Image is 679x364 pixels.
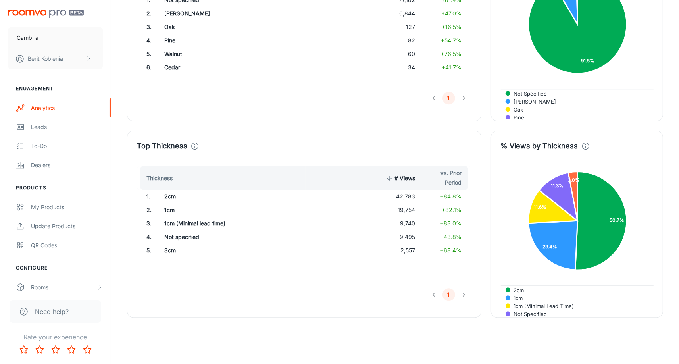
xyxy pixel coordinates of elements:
p: Cambria [17,33,38,42]
td: Walnut [158,47,306,61]
button: Rate 3 star [48,342,63,358]
p: Rate your experience [6,332,104,342]
td: 3 . [137,217,158,230]
span: Need help? [35,307,69,316]
span: +47.0% [442,10,462,17]
span: +68.4% [440,247,462,254]
td: 9,740 [371,217,421,230]
td: Cedar [158,61,306,74]
img: Roomvo PRO Beta [8,10,84,18]
button: page 1 [442,92,455,104]
button: Rate 4 star [63,342,79,358]
div: Rooms [31,283,96,292]
div: My Products [31,203,103,212]
td: 127 [371,20,421,34]
span: Not specified [508,90,547,97]
h4: % Views by Thickness [501,141,578,152]
span: Not specified [508,310,547,318]
span: +16.5% [442,23,462,30]
td: 82 [371,34,421,47]
td: Not specified [158,230,306,244]
span: [PERSON_NAME] [508,98,556,105]
td: 4 . [137,230,158,244]
span: vs. Prior Period [428,168,462,187]
td: 4 . [137,34,158,47]
nav: pagination navigation [426,288,471,301]
span: +54.7% [441,37,462,44]
td: 19,754 [371,203,421,217]
td: Oak [158,20,306,34]
td: 60 [371,47,421,61]
div: Update Products [31,222,103,231]
span: Pine [508,114,524,121]
td: 2cm [158,190,306,203]
td: 2 . [137,203,158,217]
div: To-do [31,142,103,150]
td: 1 . [137,190,158,203]
button: page 1 [442,288,455,301]
td: 2,557 [371,244,421,257]
td: 1cm [158,203,306,217]
span: 1cm (Minimal lead time) [508,302,574,310]
button: Rate 5 star [79,342,95,358]
div: QR Codes [31,241,103,250]
td: Pine [158,34,306,47]
span: 1cm [508,295,523,302]
div: Analytics [31,104,103,112]
td: 34 [371,61,421,74]
span: +76.5% [441,50,462,57]
h4: Top Thickness [137,141,187,152]
button: Cambria [8,27,103,48]
td: 1cm (Minimal lead time) [158,217,306,230]
button: Berit Kobienia [8,48,103,69]
td: 6 . [137,61,158,74]
td: 5 . [137,244,158,257]
span: 2cm [508,287,524,294]
td: 3 . [137,20,158,34]
p: Berit Kobienia [28,54,63,63]
span: +82.1% [442,206,462,213]
td: 3cm [158,244,306,257]
span: Thickness [146,173,183,183]
td: [PERSON_NAME] [158,7,306,20]
span: Oak [508,106,523,113]
button: Rate 1 star [16,342,32,358]
td: 6,844 [371,7,421,20]
span: +84.8% [440,193,462,200]
td: 9,495 [371,230,421,244]
div: Leads [31,123,103,131]
span: +41.7% [442,64,462,71]
span: # Views [384,173,415,183]
td: 5 . [137,47,158,61]
nav: pagination navigation [426,92,471,104]
button: Rate 2 star [32,342,48,358]
span: +43.8% [440,233,462,240]
td: 2 . [137,7,158,20]
td: 42,783 [371,190,421,203]
span: +83.0% [440,220,462,227]
div: Dealers [31,161,103,169]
